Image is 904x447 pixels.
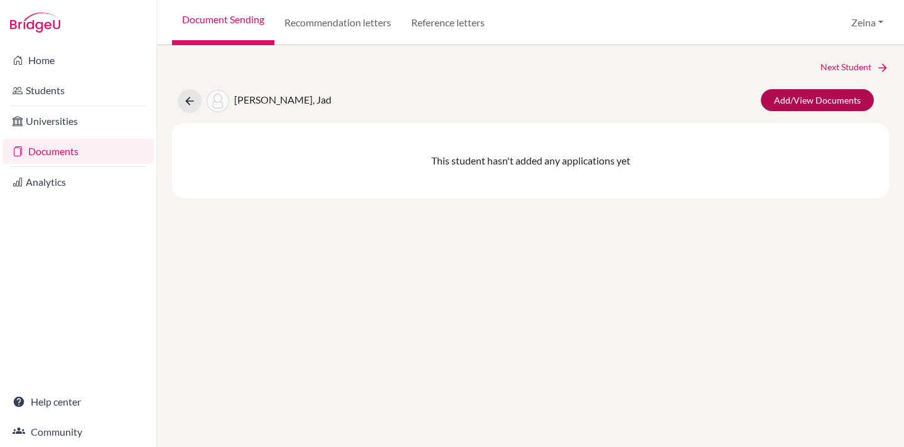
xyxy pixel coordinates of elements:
[10,13,60,33] img: Bridge-U
[761,89,874,111] a: Add/View Documents
[3,170,154,195] a: Analytics
[3,48,154,73] a: Home
[846,11,889,35] button: Zeina
[821,60,889,74] a: Next Student
[3,78,154,103] a: Students
[3,389,154,414] a: Help center
[172,123,889,198] div: This student hasn't added any applications yet
[234,94,331,105] span: [PERSON_NAME], Jad
[3,139,154,164] a: Documents
[3,419,154,444] a: Community
[3,109,154,134] a: Universities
